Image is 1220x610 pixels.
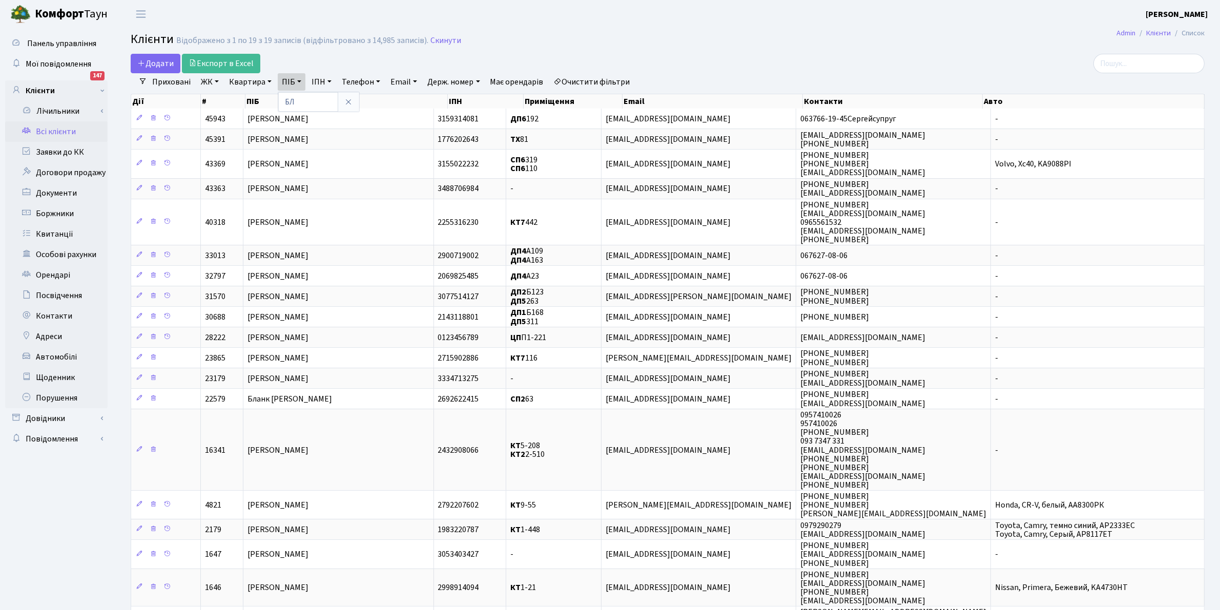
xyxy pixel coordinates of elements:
span: [PERSON_NAME] [247,270,308,282]
a: Порушення [5,388,108,408]
span: 45943 [205,113,225,124]
span: 33013 [205,250,225,261]
span: 0979290279 [EMAIL_ADDRESS][DOMAIN_NAME] [800,520,925,540]
span: Додати [137,58,174,69]
span: [PERSON_NAME] [247,549,308,560]
span: [EMAIL_ADDRESS][DOMAIN_NAME] [606,373,731,384]
b: КТ [510,582,521,593]
b: ДП1 [510,307,526,319]
div: Відображено з 1 по 19 з 19 записів (відфільтровано з 14,985 записів). [176,36,428,46]
span: [PERSON_NAME] [247,217,308,228]
span: [EMAIL_ADDRESS][DOMAIN_NAME] [606,332,731,343]
a: Автомобілі [5,347,108,367]
b: ДП5 [510,316,526,327]
span: [PERSON_NAME] [247,158,308,170]
span: [PHONE_NUMBER] [800,311,869,323]
span: Toyota, Camry, темно синий, АР2333ЕС Toyota, Camry, Серый, АР8117ЕТ [995,520,1135,540]
span: [PERSON_NAME] [247,134,308,145]
a: Адреси [5,326,108,347]
li: Список [1171,28,1205,39]
a: Всі клієнти [5,121,108,142]
span: Honda, CR-V, белый, АА8300РК [995,499,1104,511]
span: 43369 [205,158,225,170]
a: Посвідчення [5,285,108,306]
a: Клієнти [5,80,108,101]
a: Скинути [430,36,461,46]
span: 23865 [205,352,225,364]
img: logo.png [10,4,31,25]
div: 147 [90,71,105,80]
span: [PHONE_NUMBER] [EMAIL_ADDRESS][DOMAIN_NAME] [800,179,925,199]
span: 2998914094 [438,582,479,593]
span: [PERSON_NAME] [247,445,308,456]
span: - [995,373,998,384]
span: 067627-08-06 [800,250,847,261]
b: ДП4 [510,246,526,257]
a: Договори продажу [5,162,108,183]
span: [EMAIL_ADDRESS][DOMAIN_NAME] [PHONE_NUMBER] [800,130,925,150]
b: ДП4 [510,270,526,282]
span: 1983220787 [438,524,479,535]
span: Nissan, Primera, Бежевий, KA4730HT [995,582,1128,593]
a: Очистити фільтри [550,73,634,91]
span: 063766-19-45Сергейсупруг [800,113,896,124]
span: 63 [510,393,533,405]
b: ДП6 [510,113,526,124]
span: 45391 [205,134,225,145]
a: Контакти [5,306,108,326]
span: [EMAIL_ADDRESS][DOMAIN_NAME] [606,217,731,228]
a: Телефон [338,73,384,91]
a: Держ. номер [423,73,484,91]
span: 1646 [205,582,221,593]
a: Орендарі [5,265,108,285]
span: Клієнти [131,30,174,48]
span: Бланк [PERSON_NAME] [247,393,332,405]
b: [PERSON_NAME] [1146,9,1208,20]
span: Volvo, Xc40, KA9088PI [995,158,1071,170]
a: Панель управління [5,33,108,54]
span: 28222 [205,332,225,343]
b: КТ [510,440,521,451]
span: [EMAIL_ADDRESS][DOMAIN_NAME] [606,311,731,323]
span: [EMAIL_ADDRESS][DOMAIN_NAME] [606,270,731,282]
a: Квитанції [5,224,108,244]
span: 192 [510,113,539,124]
span: - [995,113,998,124]
span: Мої повідомлення [26,58,91,70]
span: 43363 [205,183,225,195]
span: 0957410026 957410026 [PHONE_NUMBER] 093 7347 331 [EMAIL_ADDRESS][DOMAIN_NAME] [PHONE_NUMBER] [PHO... [800,409,925,491]
a: Лічильники [12,101,108,121]
b: ЦП [510,332,521,343]
span: [PERSON_NAME] [247,582,308,593]
button: Переключити навігацію [128,6,154,23]
span: 3077514127 [438,291,479,302]
span: 067627-08-06 [800,270,847,282]
th: Приміщення [524,94,623,109]
span: 3334713275 [438,373,479,384]
th: Контакти [803,94,983,109]
span: 319 110 [510,154,537,174]
span: Таун [35,6,108,23]
a: [PERSON_NAME] [1146,8,1208,20]
span: 2179 [205,524,221,535]
nav: breadcrumb [1101,23,1220,44]
span: 22579 [205,393,225,405]
span: [PERSON_NAME][EMAIL_ADDRESS][DOMAIN_NAME] [606,499,792,511]
span: - [995,332,998,343]
span: - [510,549,513,560]
a: Клієнти [1146,28,1171,38]
b: ДП2 [510,287,526,298]
span: - [995,445,998,456]
span: 32797 [205,270,225,282]
span: 3155022232 [438,158,479,170]
th: Авто [983,94,1205,109]
b: СП6 [510,163,525,174]
b: КТ7 [510,352,525,364]
span: [EMAIL_ADDRESS][PERSON_NAME][DOMAIN_NAME] [606,291,792,302]
b: КТ [510,524,521,535]
a: Має орендарів [486,73,548,91]
span: - [995,352,998,364]
span: П1-221 [510,332,546,343]
span: [PERSON_NAME] [247,311,308,323]
span: [PHONE_NUMBER] [PHONE_NUMBER] [800,287,869,307]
